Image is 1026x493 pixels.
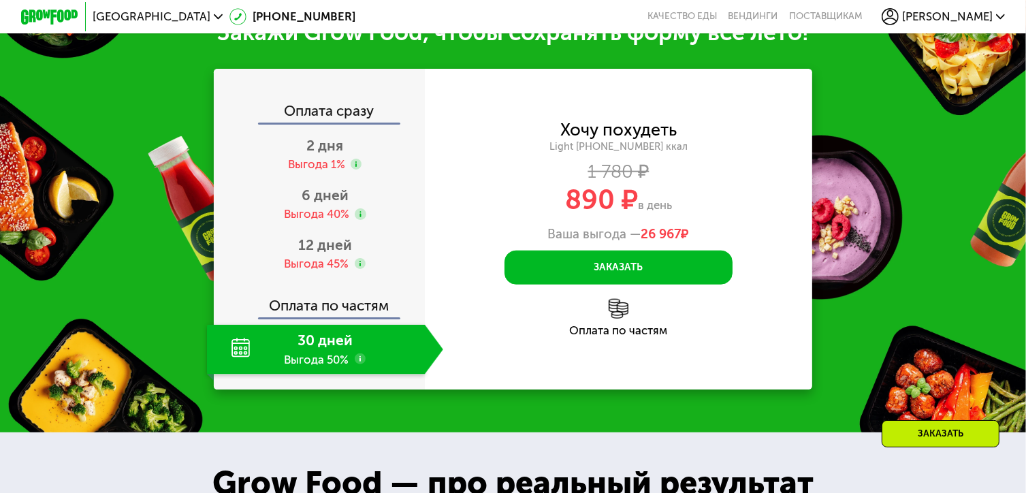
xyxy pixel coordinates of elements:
[638,198,672,212] span: в день
[504,251,733,285] button: Заказать
[647,11,717,22] a: Качество еды
[229,8,355,25] a: [PHONE_NUMBER]
[284,206,349,222] div: Выгода 40%
[93,11,210,22] span: [GEOGRAPHIC_DATA]
[425,140,812,153] div: Light [PHONE_NUMBER] ккал
[284,256,349,272] div: Выгода 45%
[641,226,689,242] span: ₽
[215,90,425,123] div: Оплата сразу
[298,236,352,253] span: 12 дней
[882,420,999,447] div: Заказать
[215,285,425,317] div: Оплата по частям
[641,226,681,242] span: 26 967
[609,299,628,319] img: l6xcnZfty9opOoJh.png
[425,325,812,336] div: Оплата по частям
[288,157,345,172] div: Выгода 1%
[565,184,638,216] span: 890 ₽
[789,11,863,22] div: поставщикам
[302,187,349,204] span: 6 дней
[306,137,343,154] span: 2 дня
[425,226,812,242] div: Ваша выгода —
[728,11,778,22] a: Вендинги
[425,163,812,179] div: 1 780 ₽
[902,11,993,22] span: [PERSON_NAME]
[560,122,677,138] div: Хочу похудеть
